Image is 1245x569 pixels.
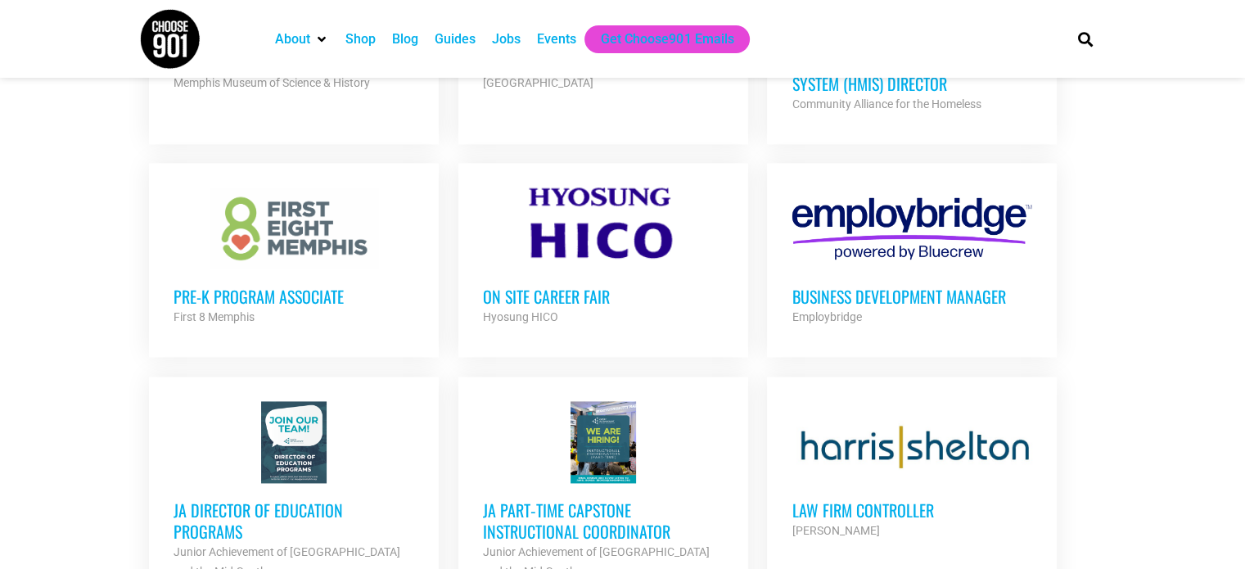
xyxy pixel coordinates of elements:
[767,163,1057,351] a: Business Development Manager Employbridge
[275,29,310,49] a: About
[345,29,376,49] a: Shop
[792,499,1032,521] h3: Law Firm Controller
[483,310,558,323] strong: Hyosung HICO
[1071,25,1098,52] div: Search
[149,163,439,351] a: Pre-K Program Associate First 8 Memphis
[537,29,576,49] a: Events
[792,524,879,537] strong: [PERSON_NAME]
[267,25,337,53] div: About
[792,97,981,111] strong: Community Alliance for the Homeless
[174,310,255,323] strong: First 8 Memphis
[174,499,414,542] h3: JA Director of Education Programs
[483,286,724,307] h3: On Site Career Fair
[483,499,724,542] h3: JA Part‐time Capstone Instructional Coordinator
[435,29,476,49] a: Guides
[174,76,370,89] strong: Memphis Museum of Science & History
[767,377,1057,565] a: Law Firm Controller [PERSON_NAME]
[392,29,418,49] a: Blog
[792,310,861,323] strong: Employbridge
[458,163,748,351] a: On Site Career Fair Hyosung HICO
[483,76,593,89] strong: [GEOGRAPHIC_DATA]
[601,29,733,49] a: Get Choose901 Emails
[174,286,414,307] h3: Pre-K Program Associate
[267,25,1049,53] nav: Main nav
[792,286,1032,307] h3: Business Development Manager
[492,29,521,49] a: Jobs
